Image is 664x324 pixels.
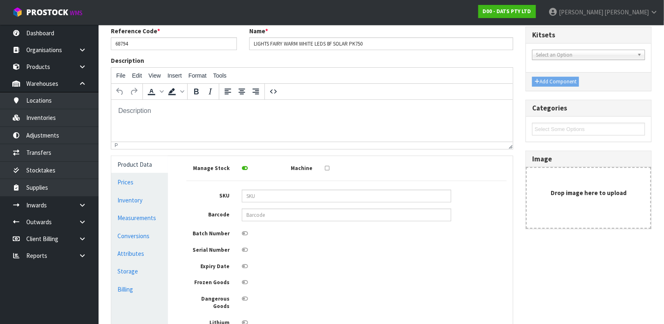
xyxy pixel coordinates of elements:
[26,7,68,18] span: ProStock
[111,192,168,209] a: Inventory
[604,8,649,16] span: [PERSON_NAME]
[180,162,236,172] label: Manage Stock
[111,27,160,35] label: Reference Code
[12,7,23,17] img: cube-alt.png
[242,209,451,221] input: Barcode
[127,85,141,99] button: Redo
[111,209,168,226] a: Measurements
[111,245,168,262] a: Attributes
[165,85,186,99] div: Background color
[180,190,236,200] label: SKU
[188,72,207,79] span: Format
[532,31,645,39] h3: Kitsets
[249,37,514,50] input: Name
[180,260,236,271] label: Expiry Date
[221,85,235,99] button: Align left
[532,104,645,112] h3: Categories
[111,100,513,142] iframe: Rich Text Area. Press ALT-0 for help.
[168,72,182,79] span: Insert
[506,142,513,149] div: Resize
[180,227,236,238] label: Batch Number
[180,209,236,219] label: Barcode
[111,156,168,173] a: Product Data
[111,263,168,280] a: Storage
[267,85,280,99] button: Source code
[180,276,236,287] label: Frozen Goods
[116,72,126,79] span: File
[180,244,236,254] label: Serial Number
[551,189,627,197] strong: Drop image here to upload
[111,37,237,50] input: Reference Code
[203,85,217,99] button: Italic
[478,5,536,18] a: D00 - DATS PTY LTD
[532,155,645,163] h3: Image
[235,85,249,99] button: Align center
[145,85,165,99] div: Text color
[111,227,168,244] a: Conversions
[113,85,127,99] button: Undo
[111,174,168,191] a: Prices
[249,27,268,35] label: Name
[532,77,579,87] button: Add Component
[70,9,83,17] small: WMS
[111,281,168,298] a: Billing
[149,72,161,79] span: View
[132,72,142,79] span: Edit
[111,56,144,65] label: Description
[213,72,227,79] span: Tools
[536,50,634,60] span: Select an Option
[242,190,451,202] input: SKU
[483,8,531,15] strong: D00 - DATS PTY LTD
[180,293,236,310] label: Dangerous Goods
[249,85,263,99] button: Align right
[264,162,319,172] label: Machine
[189,85,203,99] button: Bold
[559,8,603,16] span: [PERSON_NAME]
[115,142,118,148] div: p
